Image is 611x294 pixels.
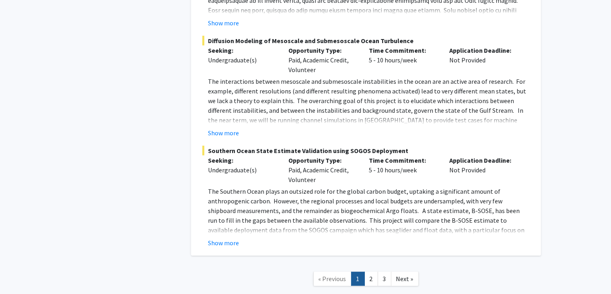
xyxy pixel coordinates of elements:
button: Show more [208,128,239,138]
p: Application Deadline: [449,155,518,165]
p: Seeking: [208,46,277,55]
div: 5 - 10 hours/week [363,155,443,184]
div: Not Provided [443,46,524,75]
a: 2 [364,272,378,286]
a: Previous Page [313,272,352,286]
button: Show more [208,18,239,28]
div: Paid, Academic Credit, Volunteer [282,46,363,75]
p: Time Commitment: [369,46,437,55]
div: Undergraduate(s) [208,165,277,175]
button: Show more [208,238,239,248]
span: The Southern Ocean plays an outsized role for the global carbon budget, uptaking a significant am... [208,187,529,263]
div: Paid, Academic Credit, Volunteer [282,155,363,184]
p: Opportunity Type: [288,155,357,165]
div: Undergraduate(s) [208,55,277,65]
a: 3 [378,272,391,286]
iframe: Chat [6,258,34,288]
p: Time Commitment: [369,155,437,165]
span: Southern Ocean State Estimate Validation using SOGOS Deployment [202,146,530,155]
p: Application Deadline: [449,46,518,55]
div: 5 - 10 hours/week [363,46,443,75]
a: Next [391,272,419,286]
div: Not Provided [443,155,524,184]
p: Opportunity Type: [288,46,357,55]
p: Seeking: [208,155,277,165]
span: Next » [396,275,414,283]
span: The interactions between mesoscale and submesoscale instabilities in the ocean are an active area... [208,77,528,153]
span: « Previous [319,275,346,283]
a: 1 [351,272,365,286]
span: Diffusion Modeling of Mesoscale and Submesoscale Ocean Turbulence [202,36,530,46]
